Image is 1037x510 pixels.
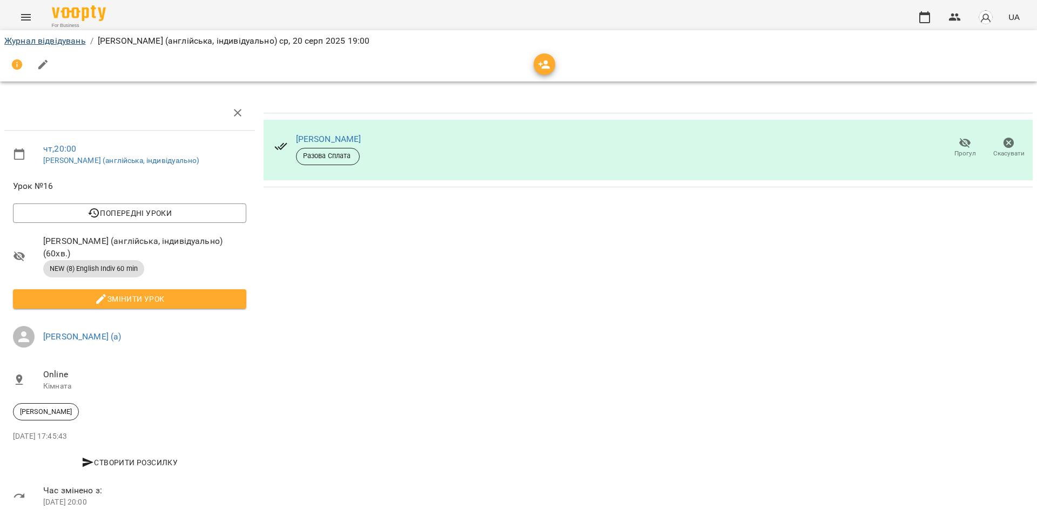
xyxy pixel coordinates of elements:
[978,10,993,25] img: avatar_s.png
[22,293,238,305] span: Змінити урок
[52,22,106,29] span: For Business
[17,456,242,469] span: Створити розсилку
[13,403,79,420] div: [PERSON_NAME]
[4,36,86,46] a: Журнал відвідувань
[43,156,199,165] a: [PERSON_NAME] (англійська, індивідуально)
[14,407,78,417] span: [PERSON_NAME]
[90,35,93,47] li: /
[13,431,246,442] p: [DATE] 17:45:43
[13,180,246,193] span: Урок №16
[43,497,246,508] p: [DATE] 20:00
[954,149,976,158] span: Прогул
[43,264,144,274] span: NEW (8) English Indiv 60 min
[297,151,359,161] span: Разова Сплата
[993,149,1025,158] span: Скасувати
[13,4,39,30] button: Menu
[13,289,246,309] button: Змінити урок
[296,134,361,144] a: [PERSON_NAME]
[43,381,246,392] p: Кімната
[43,235,246,260] span: [PERSON_NAME] (англійська, індивідуально) ( 60 хв. )
[1004,7,1024,27] button: UA
[4,35,1033,47] nav: breadcrumb
[98,35,369,47] p: [PERSON_NAME] (англійська, індивідуально) ср, 20 серп 2025 19:00
[43,484,246,497] span: Час змінено з:
[22,207,238,220] span: Попередні уроки
[943,133,987,163] button: Прогул
[52,5,106,21] img: Voopty Logo
[987,133,1031,163] button: Скасувати
[13,203,246,223] button: Попередні уроки
[43,368,246,381] span: Online
[43,144,76,154] a: чт , 20:00
[43,331,122,342] a: [PERSON_NAME] (а)
[13,453,246,472] button: Створити розсилку
[1008,11,1020,23] span: UA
